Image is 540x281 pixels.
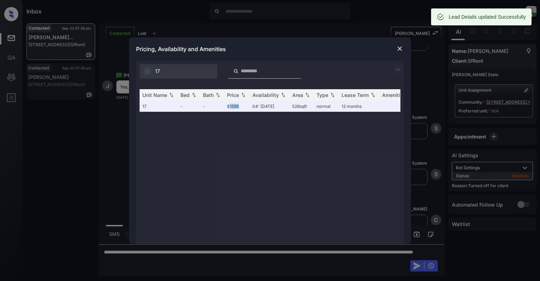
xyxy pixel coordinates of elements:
[369,92,376,97] img: sorting
[129,37,411,61] div: Pricing, Availability and Amenities
[203,92,214,98] div: Bath
[304,92,311,97] img: sorting
[214,92,221,97] img: sorting
[140,101,178,112] td: 17
[190,92,197,97] img: sorting
[342,92,369,98] div: Lease Term
[317,92,328,98] div: Type
[155,67,160,75] span: 17
[396,45,403,52] img: close
[289,101,314,112] td: 526 sqft
[142,92,167,98] div: Unit Name
[168,92,175,97] img: sorting
[144,68,151,75] img: icon-zuma
[227,92,239,98] div: Price
[339,101,379,112] td: 12 months
[382,92,406,98] div: Amenities
[280,92,287,97] img: sorting
[252,92,279,98] div: Availability
[449,11,526,23] div: Lead Details updated Successfully
[250,101,289,112] td: 04' [DATE]
[329,92,336,97] img: sorting
[200,101,224,112] td: -
[394,65,402,74] img: icon-zuma
[224,101,250,112] td: $1595
[292,92,303,98] div: Area
[240,92,247,97] img: sorting
[314,101,339,112] td: normal
[180,92,190,98] div: Bed
[233,68,239,74] img: icon-zuma
[178,101,200,112] td: -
